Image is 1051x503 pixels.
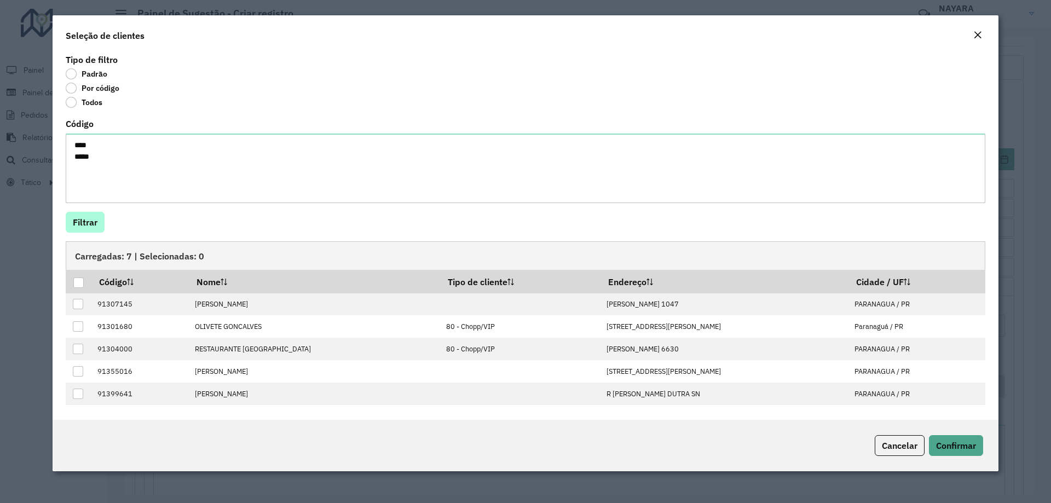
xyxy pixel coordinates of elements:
label: Por código [66,83,119,94]
td: [PERSON_NAME] [189,360,441,383]
button: Cancelar [875,435,925,456]
button: Confirmar [929,435,983,456]
td: 91399641 [91,383,189,405]
td: 91359180 [91,405,189,427]
td: 91301680 [91,315,189,338]
label: Tipo de filtro [66,53,118,66]
button: Close [970,28,985,43]
th: Endereço [600,270,848,293]
td: [STREET_ADDRESS] [600,405,848,427]
th: Tipo de cliente [441,270,600,293]
td: Paranaguá / PR [848,315,985,338]
td: 91307145 [91,293,189,316]
label: Todos [66,97,102,108]
td: [PERSON_NAME] 6630 [600,338,848,360]
td: [PERSON_NAME] [189,383,441,405]
td: PARANAGUA / PR [848,360,985,383]
td: PARANAGUA / PR [848,383,985,405]
td: PARANAGUA / PR [848,405,985,427]
td: RESTAURANTE [GEOGRAPHIC_DATA] [189,338,441,360]
td: PARANAGUA / PR [848,293,985,316]
th: Código [91,270,189,293]
td: OLIVETE GONCALVES [189,315,441,338]
td: 91355016 [91,360,189,383]
label: Código [66,117,94,130]
td: 80 - Chopp/VIP [441,405,600,427]
button: Filtrar [66,212,105,233]
td: [STREET_ADDRESS][PERSON_NAME] [600,315,848,338]
td: [STREET_ADDRESS][PERSON_NAME] [600,360,848,383]
h4: Seleção de clientes [66,29,145,42]
label: Padrão [66,68,107,79]
td: PARANAGUA / PR [848,338,985,360]
em: Fechar [973,31,982,39]
th: Nome [189,270,441,293]
td: R [PERSON_NAME] DUTRA SN [600,383,848,405]
td: [PERSON_NAME] [189,293,441,316]
span: Cancelar [882,440,917,451]
th: Cidade / UF [848,270,985,293]
td: 80 - Chopp/VIP [441,315,600,338]
td: 80 - Chopp/VIP [441,338,600,360]
td: [PERSON_NAME] 1047 [600,293,848,316]
td: 91304000 [91,338,189,360]
div: Carregadas: 7 | Selecionadas: 0 [66,241,985,270]
td: TORQUETI e CIA LTDA [189,405,441,427]
span: Confirmar [936,440,976,451]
